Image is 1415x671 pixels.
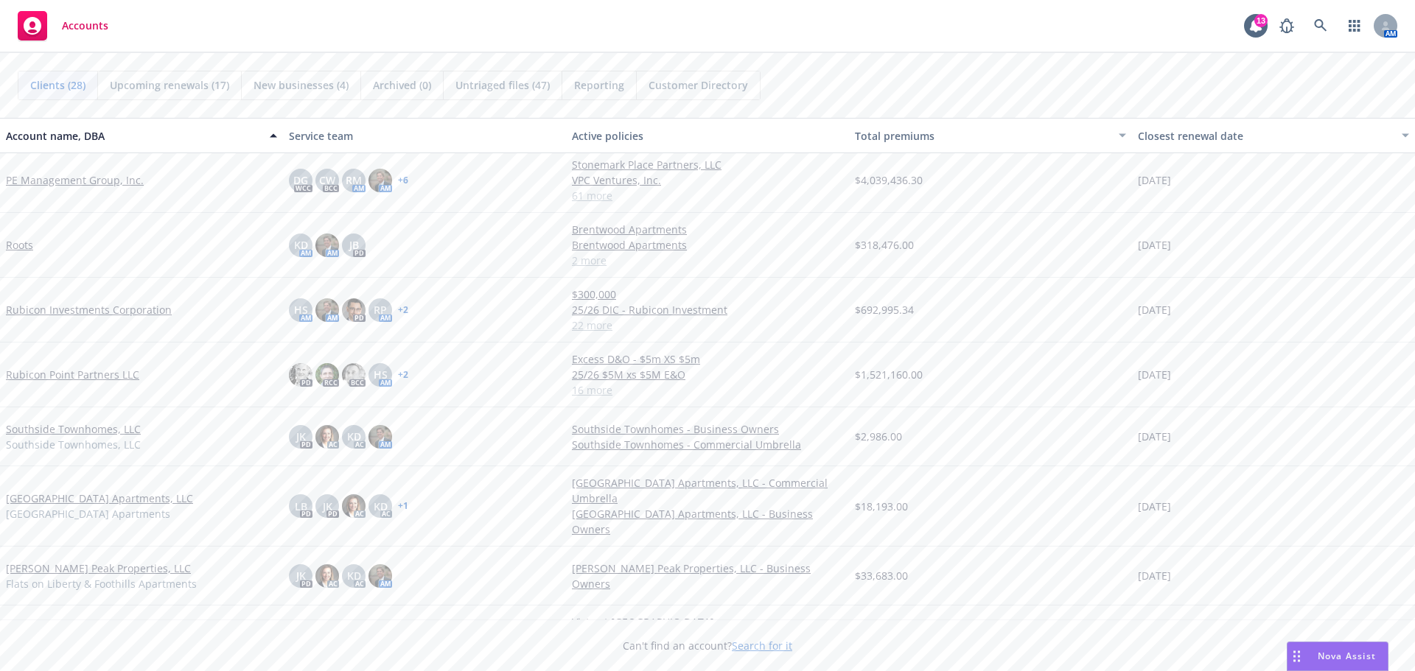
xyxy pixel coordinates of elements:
button: Closest renewal date [1132,118,1415,153]
span: Clients (28) [30,77,85,93]
span: $692,995.34 [855,302,914,317]
span: Customer Directory [649,77,748,93]
span: [DATE] [1138,172,1171,188]
span: $33,683.00 [855,568,908,583]
a: Rubicon Point Partners LLC [6,367,139,382]
span: HS [374,367,388,382]
span: KD [347,568,361,583]
a: [GEOGRAPHIC_DATA] Apartments, LLC - Commercial Umbrella [572,475,843,506]
span: [GEOGRAPHIC_DATA] Apartments [6,506,170,521]
a: + 2 [398,306,408,315]
img: photo [368,425,392,449]
span: New businesses (4) [254,77,349,93]
span: KD [294,237,308,253]
span: Southside Townhomes, LLC [6,437,141,452]
button: Active policies [566,118,849,153]
span: JK [323,499,332,514]
img: photo [342,494,366,518]
div: Service team [289,128,560,144]
span: Flats on Liberty & Foothills Apartments [6,576,197,591]
a: Search for it [732,639,792,653]
a: [PERSON_NAME] Peak Properties, LLC [6,561,191,576]
span: [DATE] [1138,568,1171,583]
img: photo [368,564,392,588]
span: RM [346,172,362,188]
img: photo [315,564,339,588]
span: [DATE] [1138,429,1171,444]
span: $4,039,436.30 [855,172,923,188]
span: [DATE] [1138,499,1171,514]
img: photo [315,298,339,322]
span: $318,476.00 [855,237,914,253]
a: Rubicon Investments Corporation [6,302,172,317]
span: [DATE] [1138,237,1171,253]
span: $2,986.00 [855,429,902,444]
div: Active policies [572,128,843,144]
img: photo [289,363,312,387]
a: 16 more [572,382,843,398]
a: + 1 [398,502,408,510]
img: photo [315,425,339,449]
span: JK [296,429,306,444]
a: 2 more [572,253,843,268]
div: Drag to move [1288,642,1306,670]
button: Nova Assist [1287,642,1388,671]
span: Upcoming renewals (17) [110,77,229,93]
div: Account name, DBA [6,128,261,144]
a: Brentwood Apartments [572,237,843,253]
span: $1,521,160.00 [855,367,923,382]
a: [PERSON_NAME] Peak Properties, LLC - Business Owners [572,561,843,591]
a: VPC Ventures, Inc. [572,172,843,188]
span: Untriaged files (47) [455,77,550,93]
span: LB [295,499,307,514]
a: Excess D&O - $5m XS $5m [572,351,843,367]
a: Brentwood Apartments [572,222,843,237]
span: Accounts [62,20,108,32]
span: JB [349,237,359,253]
span: JK [296,568,306,583]
span: [DATE] [1138,302,1171,317]
a: Switch app [1340,11,1369,41]
a: Southside Townhomes, LLC [6,421,141,437]
a: Accounts [12,5,114,46]
a: Southside Townhomes - Business Owners [572,421,843,437]
span: CW [319,172,335,188]
div: Closest renewal date [1138,128,1393,144]
span: Archived (0) [373,77,431,93]
span: $18,193.00 [855,499,908,514]
a: Vista at [GEOGRAPHIC_DATA] [572,614,843,630]
a: 25/26 $5M xs $5M E&O [572,367,843,382]
img: photo [342,363,366,387]
button: Total premiums [849,118,1132,153]
span: Nova Assist [1318,650,1376,662]
a: [GEOGRAPHIC_DATA] Apartments, LLC - Business Owners [572,506,843,537]
span: [DATE] [1138,367,1171,382]
img: photo [315,363,339,387]
span: RP [374,302,387,317]
div: 13 [1254,14,1268,27]
span: DG [293,172,308,188]
span: KD [374,499,388,514]
span: Can't find an account? [623,638,792,653]
a: Stonemark Place Partners, LLC [572,157,843,172]
a: Southside Townhomes - Commercial Umbrella [572,437,843,452]
a: $300,000 [572,287,843,302]
a: Search [1306,11,1335,41]
a: 22 more [572,317,843,333]
span: HS [294,302,308,317]
a: PE Management Group, Inc. [6,172,144,188]
div: Total premiums [855,128,1110,144]
img: photo [342,298,366,322]
a: 61 more [572,188,843,203]
a: [GEOGRAPHIC_DATA] Apartments, LLC [6,491,193,506]
button: Service team [283,118,566,153]
img: photo [315,233,339,257]
img: photo [368,169,392,192]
